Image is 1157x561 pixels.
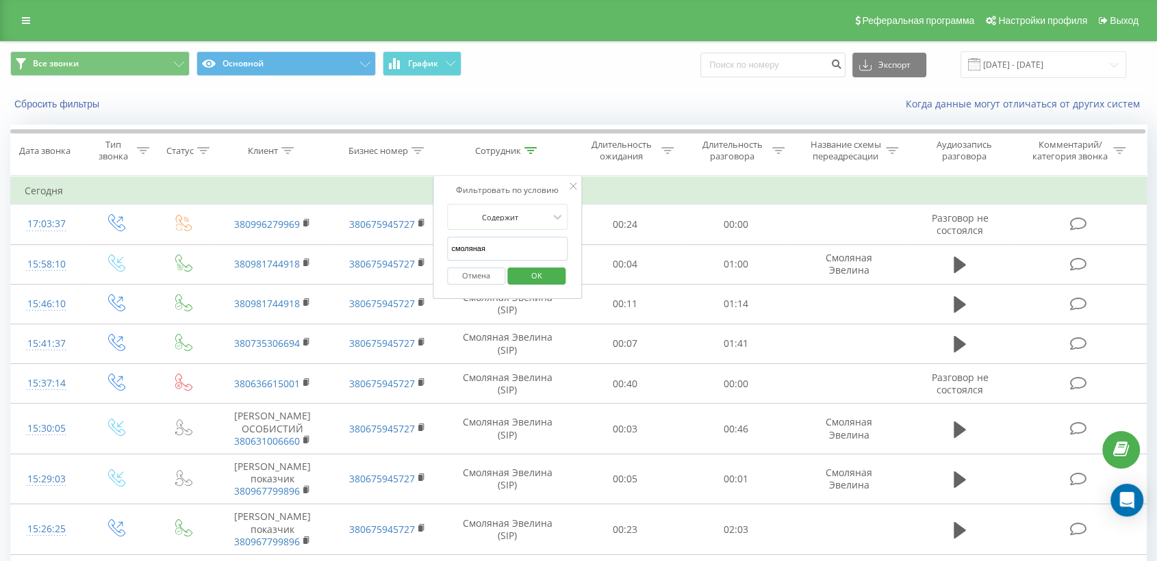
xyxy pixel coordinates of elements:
[1030,139,1110,162] div: Комментарий/категория звонка
[518,265,556,286] span: OK
[25,251,68,278] div: 15:58:10
[215,454,330,504] td: [PERSON_NAME] показчик
[166,145,194,157] div: Статус
[570,205,681,244] td: 00:24
[681,284,791,324] td: 01:14
[447,237,568,261] input: Введите значение
[507,268,565,285] button: OK
[10,51,190,76] button: Все звонки
[349,472,415,485] a: 380675945727
[681,504,791,555] td: 02:03
[852,53,926,77] button: Экспорт
[862,15,974,26] span: Реферальная программа
[931,371,988,396] span: Разговор не состоялся
[570,454,681,504] td: 00:05
[681,454,791,504] td: 00:01
[998,15,1087,26] span: Настройки профиля
[681,364,791,404] td: 00:00
[681,324,791,363] td: 01:41
[94,139,133,162] div: Тип звонка
[570,284,681,324] td: 00:11
[25,415,68,442] div: 15:30:05
[349,297,415,310] a: 380675945727
[234,257,300,270] a: 380981744918
[920,139,1009,162] div: Аудиозапись разговора
[570,324,681,363] td: 00:07
[11,177,1147,205] td: Сегодня
[33,58,79,69] span: Все звонки
[696,139,769,162] div: Длительность разговора
[681,205,791,244] td: 00:00
[700,53,845,77] input: Поиск по номеру
[383,51,461,76] button: График
[475,145,521,157] div: Сотрудник
[248,145,278,157] div: Клиент
[1110,15,1139,26] span: Выход
[234,434,300,447] a: 380631006660
[196,51,376,76] button: Основной
[445,364,569,404] td: Смоляная Эвелина (SIP)
[25,466,68,493] div: 15:29:03
[234,377,300,390] a: 380636615001
[791,454,906,504] td: Смоляная Эвелина
[447,183,568,197] div: Фильтровать по условию
[906,97,1147,110] a: Когда данные могут отличаться от других систем
[349,523,415,536] a: 380675945727
[234,484,300,497] a: 380967799896
[445,504,569,555] td: Смоляная Эвелина (SIP)
[570,364,681,404] td: 00:40
[25,330,68,357] div: 15:41:37
[349,257,415,270] a: 380675945727
[25,211,68,237] div: 17:03:37
[349,337,415,350] a: 380675945727
[25,516,68,543] div: 15:26:25
[791,404,906,454] td: Смоляная Эвелина
[215,404,330,454] td: [PERSON_NAME] ОСОБИСТИЙ
[234,337,300,350] a: 380735306694
[1110,484,1143,517] div: Open Intercom Messenger
[681,244,791,284] td: 01:00
[349,377,415,390] a: 380675945727
[445,454,569,504] td: Смоляная Эвелина (SIP)
[570,504,681,555] td: 00:23
[570,404,681,454] td: 00:03
[10,98,106,110] button: Сбросить фильтры
[445,284,569,324] td: Смоляная Эвелина (SIP)
[570,244,681,284] td: 00:04
[25,370,68,397] div: 15:37:14
[681,404,791,454] td: 00:46
[234,535,300,548] a: 380967799896
[445,324,569,363] td: Смоляная Эвелина (SIP)
[349,218,415,231] a: 380675945727
[25,291,68,317] div: 15:46:10
[349,422,415,435] a: 380675945727
[809,139,882,162] div: Название схемы переадресации
[215,504,330,555] td: [PERSON_NAME] показчик
[348,145,408,157] div: Бизнес номер
[234,218,300,231] a: 380996279969
[408,59,438,68] span: График
[585,139,658,162] div: Длительность ожидания
[234,297,300,310] a: 380981744918
[931,211,988,237] span: Разговор не состоялся
[445,404,569,454] td: Смоляная Эвелина (SIP)
[791,244,906,284] td: Смоляная Эвелина
[447,268,505,285] button: Отмена
[19,145,71,157] div: Дата звонка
